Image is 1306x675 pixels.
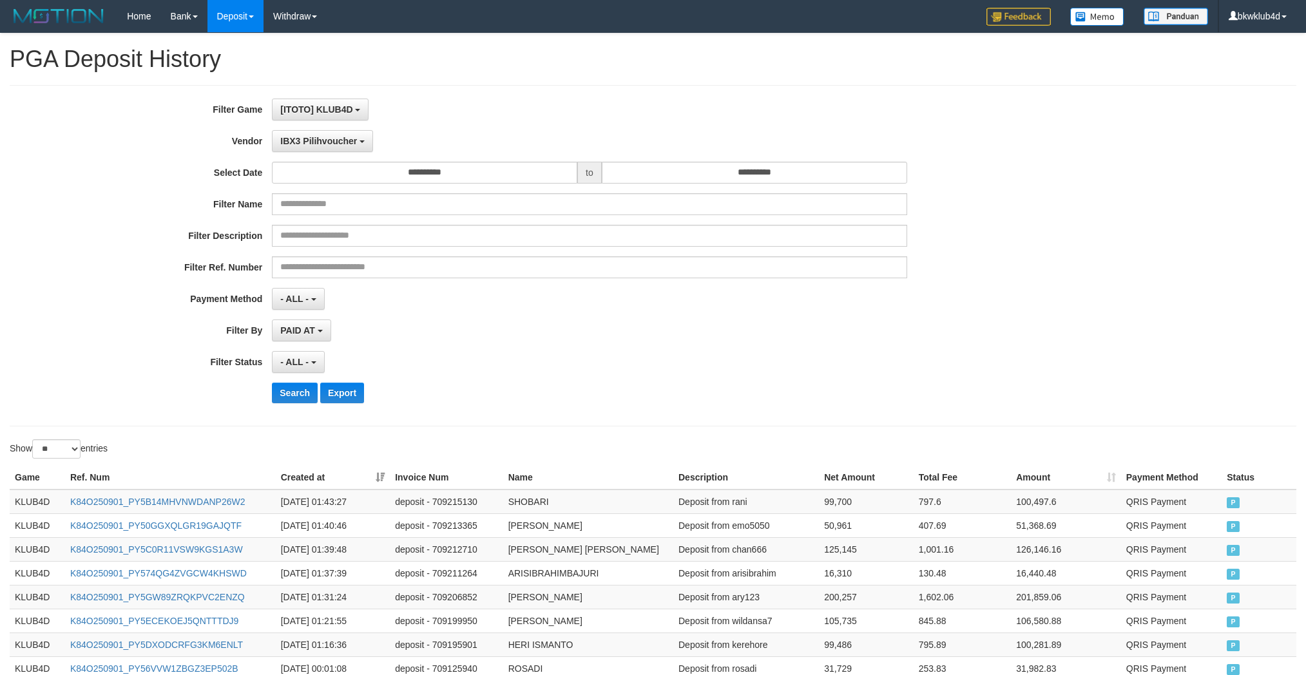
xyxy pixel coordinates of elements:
td: 845.88 [914,609,1012,632]
img: panduan.png [1144,8,1208,25]
th: Invoice Num [390,466,503,490]
td: [DATE] 01:31:24 [276,585,390,609]
td: 200,257 [819,585,914,609]
img: MOTION_logo.png [10,6,108,26]
label: Show entries [10,439,108,459]
span: PAID [1227,521,1240,532]
th: Created at: activate to sort column ascending [276,466,390,490]
td: [DATE] 01:37:39 [276,561,390,585]
img: Button%20Memo.svg [1070,8,1124,26]
th: Name [503,466,673,490]
td: Deposit from emo5050 [673,513,819,537]
a: K84O250901_PY574QG4ZVGCW4KHSWD [70,568,247,578]
td: 106,580.88 [1011,609,1121,632]
td: [PERSON_NAME] [PERSON_NAME] [503,537,673,561]
td: deposit - 709213365 [390,513,503,537]
td: QRIS Payment [1121,513,1222,537]
td: 16,310 [819,561,914,585]
td: 99,700 [819,490,914,514]
td: 795.89 [914,632,1012,656]
td: QRIS Payment [1121,490,1222,514]
td: ARISIBRAHIMBAJURI [503,561,673,585]
td: Deposit from arisibrahim [673,561,819,585]
td: KLUB4D [10,585,65,609]
img: Feedback.jpg [986,8,1051,26]
td: 105,735 [819,609,914,632]
span: PAID [1227,569,1240,580]
button: IBX3 Pilihvoucher [272,130,373,152]
th: Ref. Num [65,466,276,490]
td: Deposit from rani [673,490,819,514]
td: 130.48 [914,561,1012,585]
th: Net Amount [819,466,914,490]
th: Game [10,466,65,490]
span: PAID AT [280,325,314,336]
select: Showentries [32,439,81,459]
span: - ALL - [280,294,309,304]
td: 1,001.16 [914,537,1012,561]
button: Search [272,383,318,403]
th: Total Fee [914,466,1012,490]
td: KLUB4D [10,609,65,632]
td: QRIS Payment [1121,609,1222,632]
td: 797.6 [914,490,1012,514]
td: SHOBARI [503,490,673,514]
td: KLUB4D [10,561,65,585]
td: QRIS Payment [1121,561,1222,585]
td: deposit - 709211264 [390,561,503,585]
td: deposit - 709206852 [390,585,503,609]
td: 126,146.16 [1011,537,1121,561]
span: to [577,162,602,184]
td: HERI ISMANTO [503,632,673,656]
a: K84O250901_PY5B14MHVNWDANP26W2 [70,497,245,507]
button: Export [320,383,364,403]
a: K84O250901_PY5GW89ZRQKPVC2ENZQ [70,592,245,602]
td: [DATE] 01:43:27 [276,490,390,514]
td: QRIS Payment [1121,585,1222,609]
span: - ALL - [280,357,309,367]
span: PAID [1227,616,1240,627]
span: PAID [1227,640,1240,651]
td: Deposit from kerehore [673,632,819,656]
td: [DATE] 01:21:55 [276,609,390,632]
td: deposit - 709199950 [390,609,503,632]
h1: PGA Deposit History [10,46,1296,72]
span: PAID [1227,545,1240,556]
td: [PERSON_NAME] [503,609,673,632]
td: 1,602.06 [914,585,1012,609]
a: K84O250901_PY50GGXQLGR19GAJQTF [70,520,242,531]
span: IBX3 Pilihvoucher [280,136,357,146]
td: [DATE] 01:39:48 [276,537,390,561]
td: 99,486 [819,632,914,656]
td: KLUB4D [10,537,65,561]
span: PAID [1227,593,1240,604]
td: 125,145 [819,537,914,561]
span: [ITOTO] KLUB4D [280,104,352,115]
td: QRIS Payment [1121,632,1222,656]
td: 50,961 [819,513,914,537]
td: 407.69 [914,513,1012,537]
td: deposit - 709212710 [390,537,503,561]
td: [PERSON_NAME] [503,513,673,537]
td: 201,859.06 [1011,585,1121,609]
td: 16,440.48 [1011,561,1121,585]
td: Deposit from wildansa7 [673,609,819,632]
td: Deposit from ary123 [673,585,819,609]
td: KLUB4D [10,490,65,514]
th: Description [673,466,819,490]
button: [ITOTO] KLUB4D [272,99,369,120]
th: Status [1222,466,1296,490]
td: QRIS Payment [1121,537,1222,561]
button: - ALL - [272,288,324,310]
td: [DATE] 01:16:36 [276,632,390,656]
td: 100,497.6 [1011,490,1121,514]
span: PAID [1227,664,1240,675]
button: - ALL - [272,351,324,373]
a: K84O250901_PY5C0R11VSW9KGS1A3W [70,544,243,555]
th: Amount: activate to sort column ascending [1011,466,1121,490]
td: [DATE] 01:40:46 [276,513,390,537]
span: PAID [1227,497,1240,508]
td: deposit - 709215130 [390,490,503,514]
button: PAID AT [272,319,331,341]
td: KLUB4D [10,513,65,537]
